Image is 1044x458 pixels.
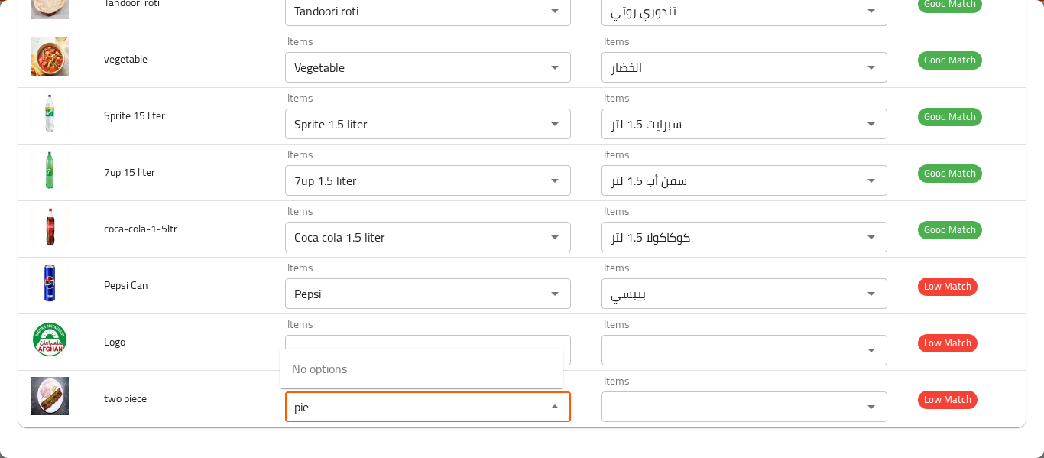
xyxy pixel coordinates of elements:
button: Open [861,339,882,361]
button: Open [861,57,882,78]
span: Sprite 15 liter [104,106,165,125]
span: vegetable [104,49,148,69]
img: coca-cola-1-5ltr [31,207,69,245]
div: No options [280,349,563,388]
img: Pepsi Can [31,264,69,302]
span: Logo [104,332,125,352]
button: Open [861,226,882,248]
span: Low Match [918,391,978,408]
span: Low Match [918,278,978,295]
span: Pepsi Can [104,275,148,295]
button: Open [544,226,566,248]
button: Open [544,113,566,135]
img: Sprite 15 liter [31,94,69,132]
button: Open [544,283,566,304]
button: Open [861,396,882,417]
button: Open [861,113,882,135]
span: Good Match [918,221,982,239]
img: Logo [31,320,69,359]
button: Open [544,57,566,78]
button: Close [544,396,566,417]
button: Open [861,283,882,304]
span: Good Match [918,51,982,69]
img: two piece [31,377,69,415]
span: Good Match [918,164,982,182]
span: 7up 15 liter [104,162,155,182]
span: two piece [104,388,147,408]
img: vegetable [31,37,69,76]
span: Good Match [918,108,982,125]
span: coca-cola-1-5ltr [104,219,177,239]
button: Open [861,170,882,191]
button: Open [544,339,566,361]
img: 7up 15 liter [31,151,69,189]
button: Open [544,170,566,191]
span: Low Match [918,334,978,352]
